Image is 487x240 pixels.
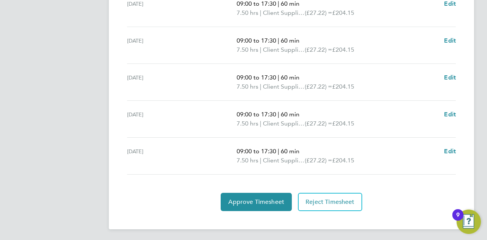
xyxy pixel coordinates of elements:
[263,82,305,91] span: Client Supplied
[237,120,258,127] span: 7.50 hrs
[305,83,332,90] span: (£27.22) =
[332,120,354,127] span: £204.15
[444,74,456,81] span: Edit
[127,73,237,91] div: [DATE]
[332,83,354,90] span: £204.15
[237,111,276,118] span: 09:00 to 17:30
[298,193,362,211] button: Reject Timesheet
[237,83,258,90] span: 7.50 hrs
[332,157,354,164] span: £204.15
[260,120,261,127] span: |
[260,83,261,90] span: |
[237,9,258,16] span: 7.50 hrs
[127,147,237,165] div: [DATE]
[305,120,332,127] span: (£27.22) =
[281,74,299,81] span: 60 min
[281,111,299,118] span: 60 min
[281,148,299,155] span: 60 min
[305,9,332,16] span: (£27.22) =
[127,36,237,54] div: [DATE]
[444,37,456,44] span: Edit
[260,9,261,16] span: |
[263,119,305,128] span: Client Supplied
[332,9,354,16] span: £204.15
[263,8,305,17] span: Client Supplied
[260,46,261,53] span: |
[305,46,332,53] span: (£27.22) =
[444,110,456,119] a: Edit
[457,210,481,234] button: Open Resource Center, 9 new notifications
[278,148,279,155] span: |
[281,37,299,44] span: 60 min
[237,37,276,44] span: 09:00 to 17:30
[278,37,279,44] span: |
[444,73,456,82] a: Edit
[278,111,279,118] span: |
[444,148,456,155] span: Edit
[444,36,456,45] a: Edit
[237,148,276,155] span: 09:00 to 17:30
[260,157,261,164] span: |
[278,74,279,81] span: |
[444,111,456,118] span: Edit
[305,157,332,164] span: (£27.22) =
[237,157,258,164] span: 7.50 hrs
[221,193,292,211] button: Approve Timesheet
[456,215,460,225] div: 9
[306,198,355,206] span: Reject Timesheet
[332,46,354,53] span: £204.15
[228,198,284,206] span: Approve Timesheet
[237,46,258,53] span: 7.50 hrs
[444,147,456,156] a: Edit
[263,156,305,165] span: Client Supplied
[127,110,237,128] div: [DATE]
[237,74,276,81] span: 09:00 to 17:30
[263,45,305,54] span: Client Supplied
